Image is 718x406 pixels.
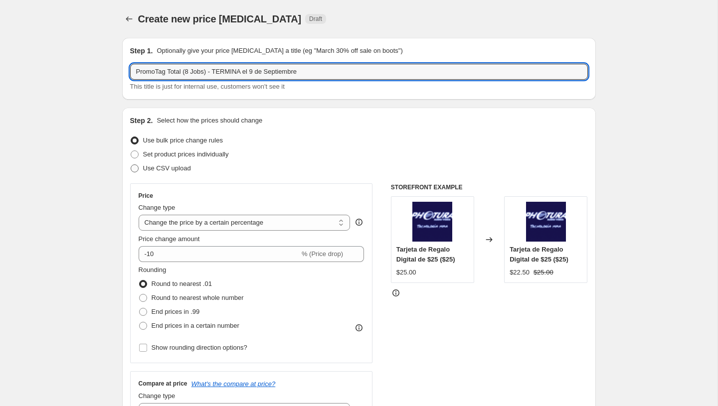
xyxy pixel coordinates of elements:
span: Draft [309,15,322,23]
h6: STOREFRONT EXAMPLE [391,183,588,191]
span: Tarjeta de Regalo Digital de $25 ($25) [396,246,455,263]
span: Rounding [139,266,167,273]
strike: $25.00 [534,268,553,277]
span: Create new price [MEDICAL_DATA] [138,13,302,24]
button: What's the compare at price? [191,380,276,388]
div: $25.00 [396,268,416,277]
span: Show rounding direction options? [152,344,247,351]
div: help [354,217,364,227]
span: Change type [139,204,176,211]
button: Price change jobs [122,12,136,26]
p: Select how the prices should change [157,116,262,126]
input: -15 [139,246,300,262]
span: Round to nearest whole number [152,294,244,301]
span: Round to nearest .01 [152,280,212,287]
span: Price change amount [139,235,200,243]
h2: Step 1. [130,46,153,56]
span: Use CSV upload [143,164,191,172]
div: $22.50 [510,268,530,277]
span: End prices in .99 [152,308,200,315]
span: Set product prices individually [143,150,229,158]
span: This title is just for internal use, customers won't see it [130,83,285,90]
img: Tarjeta_de_Regalo_Neon_25_80x.png [526,202,566,242]
span: Tarjeta de Regalo Digital de $25 ($25) [510,246,568,263]
input: 30% off holiday sale [130,64,588,80]
span: Use bulk price change rules [143,136,223,144]
h3: Compare at price [139,380,187,388]
span: End prices in a certain number [152,322,239,329]
span: % (Price drop) [302,250,343,258]
span: Change type [139,392,176,400]
h2: Step 2. [130,116,153,126]
h3: Price [139,192,153,200]
p: Optionally give your price [MEDICAL_DATA] a title (eg "March 30% off sale on boots") [157,46,402,56]
img: Tarjeta_de_Regalo_Neon_25_80x.png [412,202,452,242]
